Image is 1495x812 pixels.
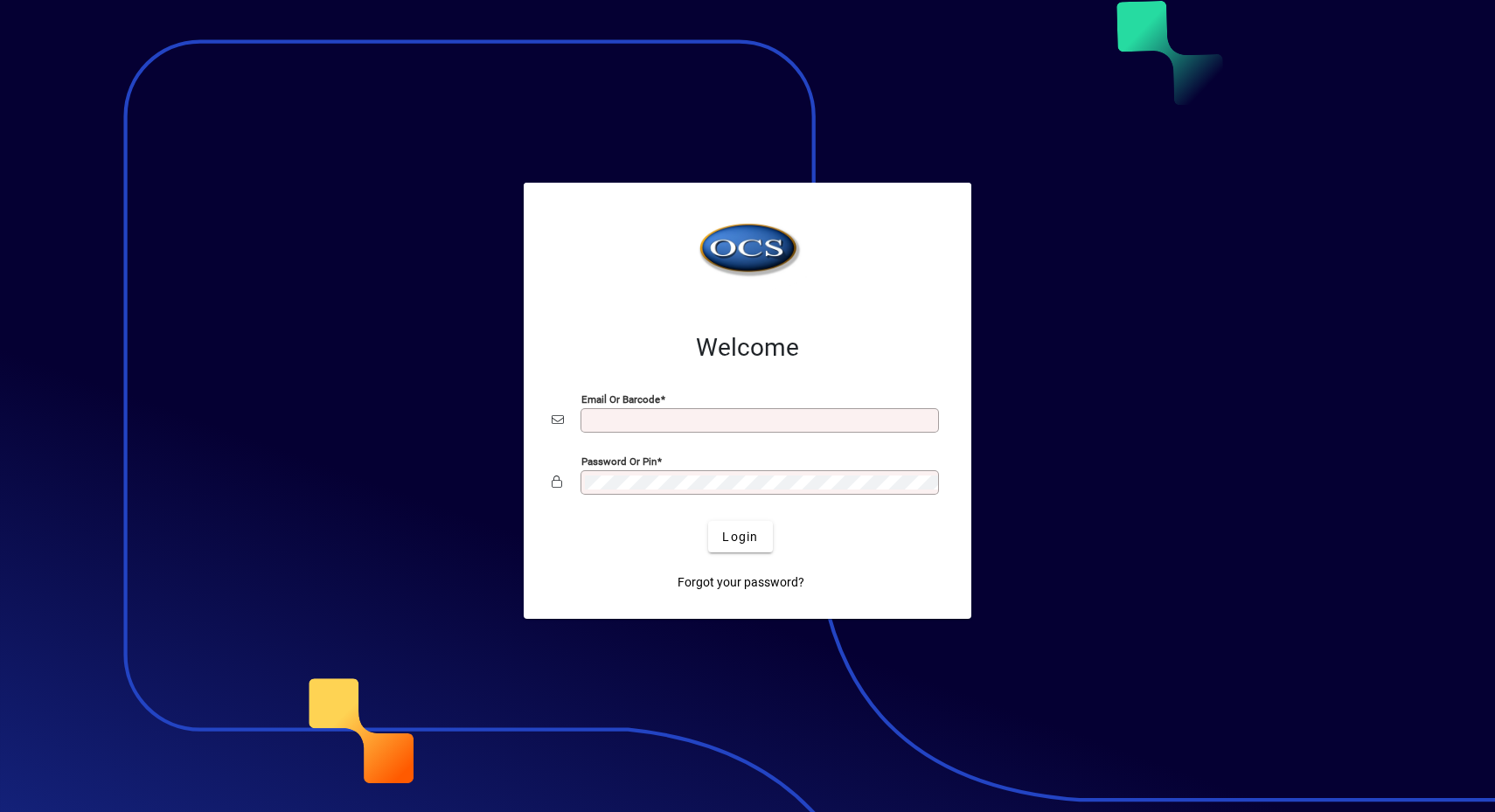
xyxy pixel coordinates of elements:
[552,333,943,363] h2: Welcome
[708,521,772,552] button: Login
[678,573,804,592] span: Forgot your password?
[722,528,758,546] span: Login
[581,393,660,406] mat-label: Email or Barcode
[671,566,811,598] a: Forgot your password?
[581,455,657,468] mat-label: Password or Pin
